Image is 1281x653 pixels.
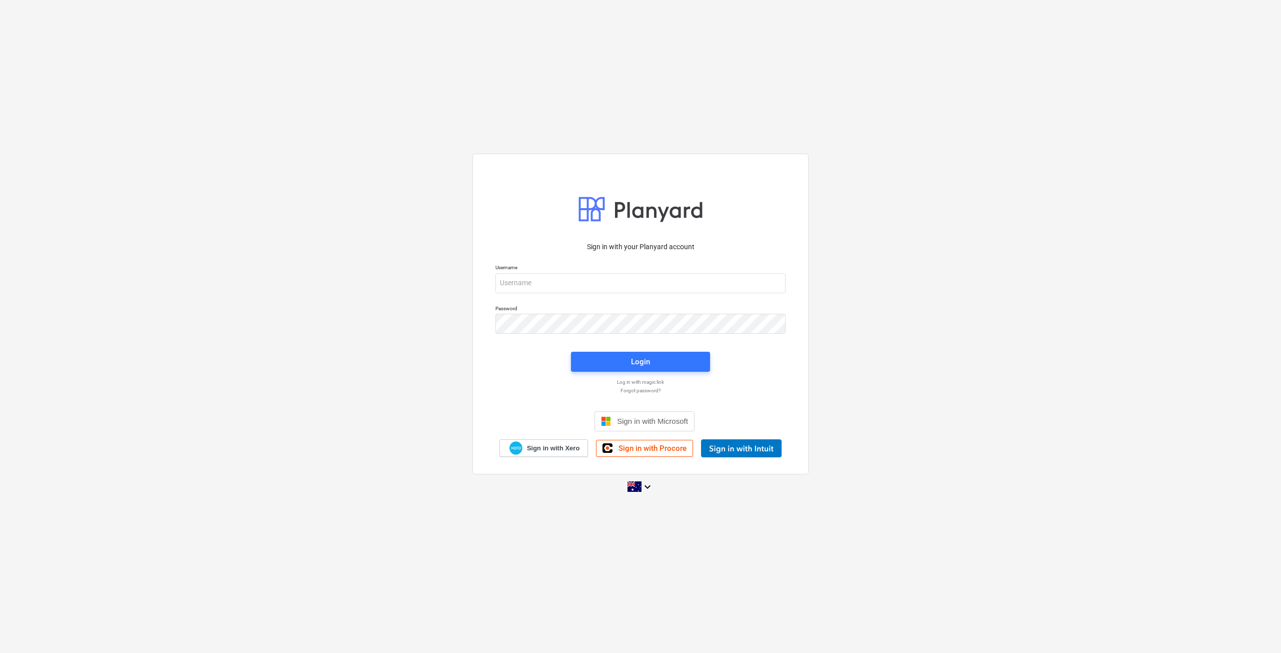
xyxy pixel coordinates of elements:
img: Microsoft logo [601,416,611,426]
img: Xero logo [509,441,522,455]
input: Username [495,273,786,293]
a: Sign in with Procore [596,440,693,457]
button: Login [571,352,710,372]
p: Password [495,305,786,314]
span: Sign in with Xero [527,444,579,453]
a: Sign in with Xero [499,439,588,457]
div: Login [631,355,650,368]
i: keyboard_arrow_down [642,481,654,493]
p: Username [495,264,786,273]
a: Forgot password? [490,387,791,394]
a: Log in with magic link [490,379,791,385]
span: Sign in with Microsoft [617,417,688,425]
span: Sign in with Procore [618,444,687,453]
p: Sign in with your Planyard account [495,242,786,252]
